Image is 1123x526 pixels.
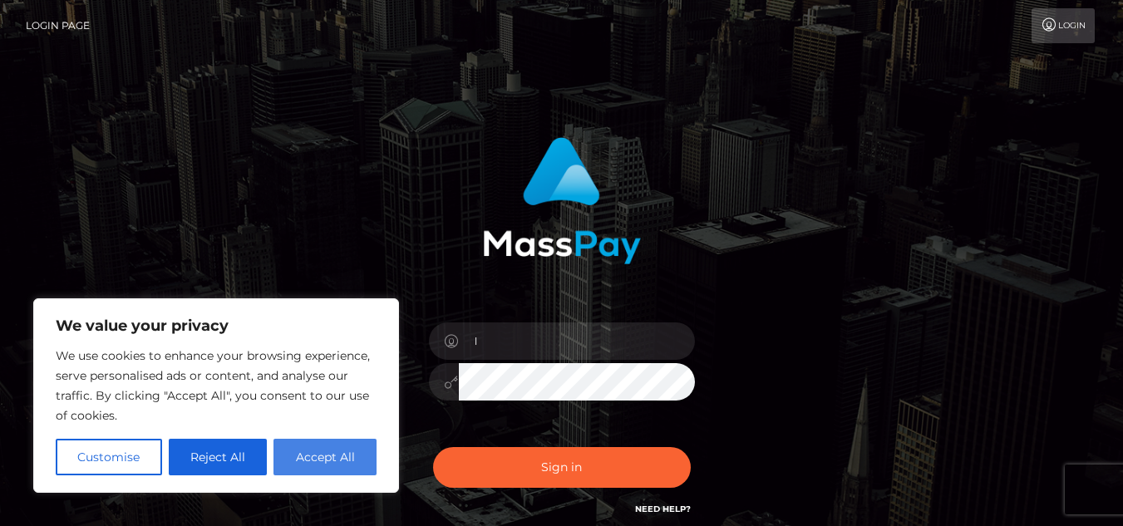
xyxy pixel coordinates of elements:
[56,316,377,336] p: We value your privacy
[169,439,268,475] button: Reject All
[33,298,399,493] div: We value your privacy
[635,504,691,514] a: Need Help?
[56,346,377,425] p: We use cookies to enhance your browsing experience, serve personalised ads or content, and analys...
[459,322,695,360] input: Username...
[273,439,377,475] button: Accept All
[1032,8,1095,43] a: Login
[56,439,162,475] button: Customise
[26,8,90,43] a: Login Page
[433,447,691,488] button: Sign in
[483,137,641,264] img: MassPay Login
